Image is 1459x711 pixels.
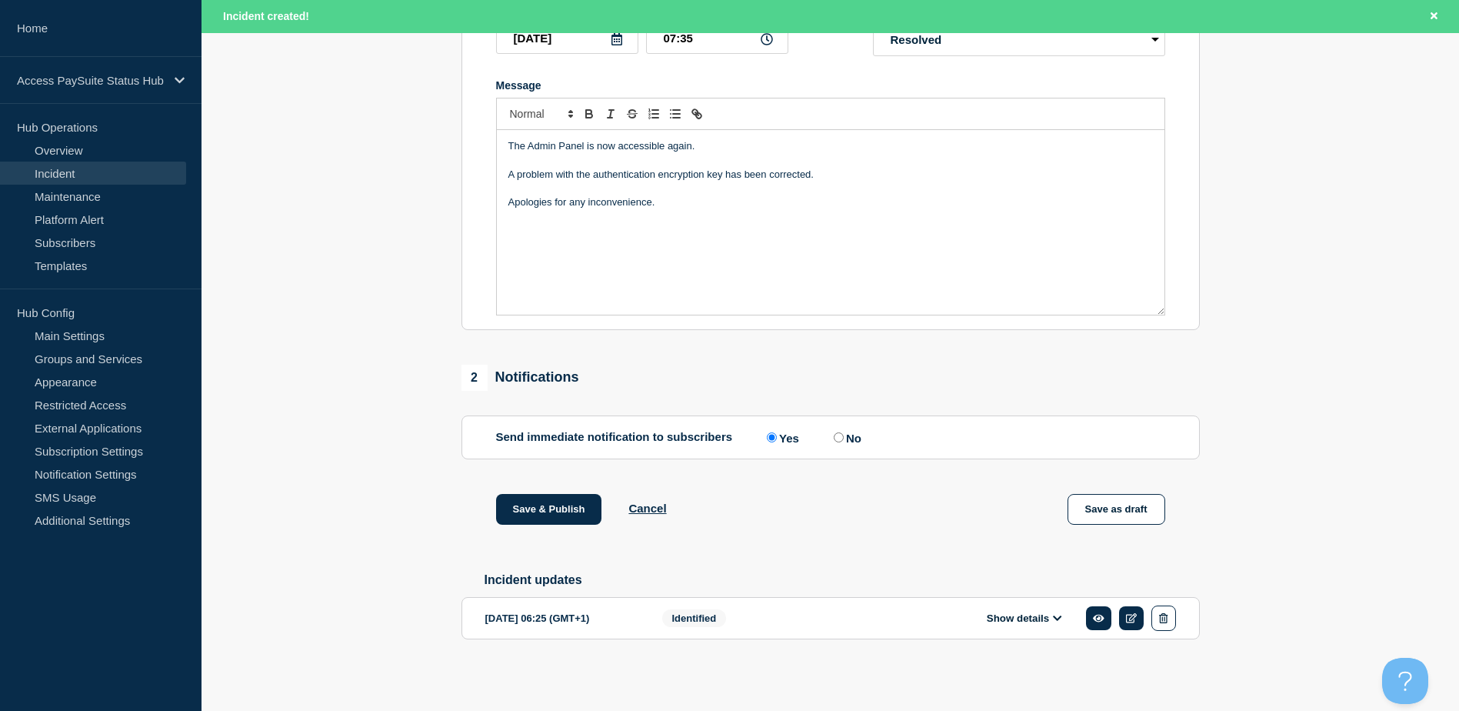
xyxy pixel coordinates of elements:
button: Save as draft [1068,494,1165,525]
div: [DATE] 06:25 (GMT+1) [485,606,639,631]
button: Show details [982,612,1067,625]
p: Apologies for any inconvenience. [508,195,1153,209]
div: Notifications [461,365,579,391]
input: HH:MM [646,22,788,54]
span: Identified [662,609,727,627]
span: Incident created! [223,10,309,22]
p: Send immediate notification to subscribers [496,430,733,445]
label: Yes [763,430,799,445]
button: Toggle italic text [600,105,621,123]
button: Save & Publish [496,494,602,525]
span: Font size [503,105,578,123]
span: 2 [461,365,488,391]
button: Cancel [628,502,666,515]
button: Toggle strikethrough text [621,105,643,123]
input: No [834,432,844,442]
div: Send immediate notification to subscribers [496,430,1165,445]
button: Toggle ordered list [643,105,665,123]
input: YYYY-MM-DD [496,22,638,54]
label: No [830,430,861,445]
input: Yes [767,432,777,442]
div: Message [497,130,1164,315]
button: Toggle bulleted list [665,105,686,123]
iframe: Help Scout Beacon - Open [1382,658,1428,704]
p: Access PaySuite Status Hub [17,74,165,87]
p: A problem with the authentication encryption key has been corrected. [508,168,1153,182]
p: The Admin Panel is now accessible again. [508,139,1153,153]
button: Toggle bold text [578,105,600,123]
button: Close banner [1424,8,1444,25]
h2: Incident updates [485,573,1200,587]
button: Toggle link [686,105,708,123]
select: Incident type [873,22,1165,56]
div: Message [496,79,1165,92]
